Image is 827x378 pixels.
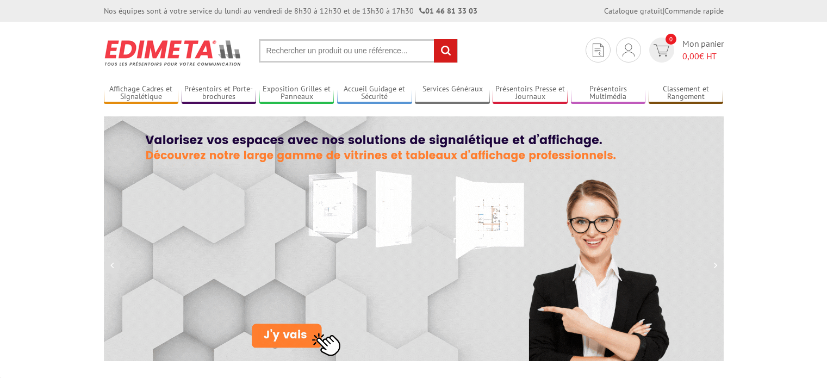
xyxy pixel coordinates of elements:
[682,51,699,61] span: 0,00
[604,6,663,16] a: Catalogue gratuit
[493,84,568,102] a: Présentoirs Presse et Journaux
[259,39,458,63] input: Rechercher un produit ou une référence...
[666,34,676,45] span: 0
[664,6,724,16] a: Commande rapide
[593,44,604,57] img: devis rapide
[604,5,724,16] div: |
[682,50,724,63] span: € HT
[623,44,635,57] img: devis rapide
[649,84,724,102] a: Classement et Rangement
[104,84,179,102] a: Affichage Cadres et Signalétique
[259,84,334,102] a: Exposition Grilles et Panneaux
[419,6,477,16] strong: 01 46 81 33 03
[104,5,477,16] div: Nos équipes sont à votre service du lundi au vendredi de 8h30 à 12h30 et de 13h30 à 17h30
[646,38,724,63] a: devis rapide 0 Mon panier 0,00€ HT
[182,84,257,102] a: Présentoirs et Porte-brochures
[654,44,669,57] img: devis rapide
[415,84,490,102] a: Services Généraux
[104,33,242,73] img: Présentoir, panneau, stand - Edimeta - PLV, affichage, mobilier bureau, entreprise
[434,39,457,63] input: rechercher
[571,84,646,102] a: Présentoirs Multimédia
[682,38,724,63] span: Mon panier
[337,84,412,102] a: Accueil Guidage et Sécurité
